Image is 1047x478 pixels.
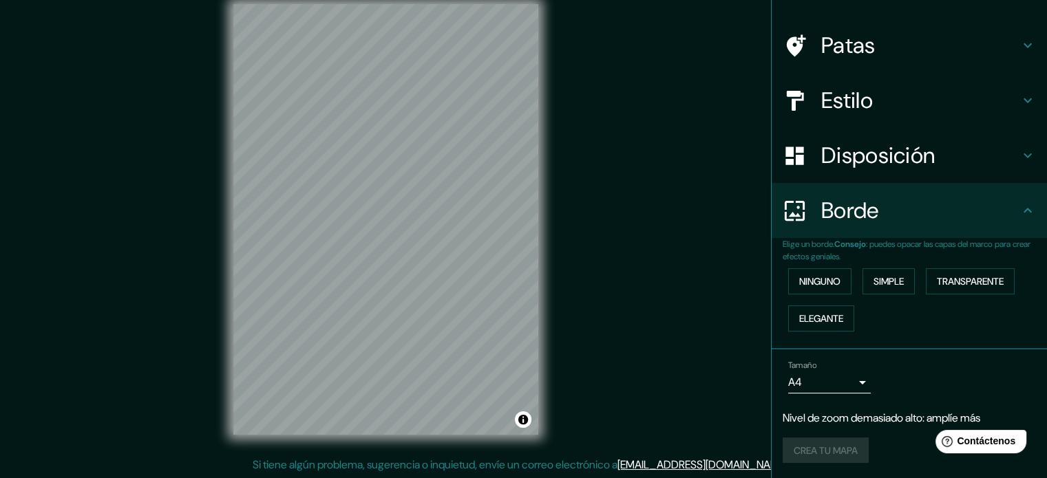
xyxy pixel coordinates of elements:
[799,275,840,287] font: Ninguno
[253,457,617,472] font: Si tiene algún problema, sugerencia o inquietud, envíe un correo electrónico a
[788,375,802,389] font: A4
[515,411,531,428] button: Activar o desactivar atribución
[926,268,1015,294] button: Transparente
[783,239,834,250] font: Elige un borde.
[233,4,538,435] canvas: Mapa
[772,183,1047,238] div: Borde
[772,73,1047,128] div: Estilo
[834,239,866,250] font: Consejo
[821,141,935,170] font: Disposición
[821,31,876,60] font: Patas
[783,411,980,425] font: Nivel de zoom demasiado alto: amplíe más
[937,275,1004,287] font: Transparente
[799,312,843,325] font: Elegante
[874,275,904,287] font: Simple
[617,457,787,472] a: [EMAIL_ADDRESS][DOMAIN_NAME]
[788,371,871,393] div: A4
[863,268,915,294] button: Simple
[924,424,1032,463] iframe: Lanzador de widgets de ayuda
[783,239,1030,262] font: : puedes opacar las capas del marco para crear efectos geniales.
[772,128,1047,183] div: Disposición
[821,86,873,115] font: Estilo
[772,18,1047,73] div: Patas
[821,196,879,225] font: Borde
[788,360,816,371] font: Tamaño
[788,305,854,332] button: Elegante
[788,268,852,294] button: Ninguno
